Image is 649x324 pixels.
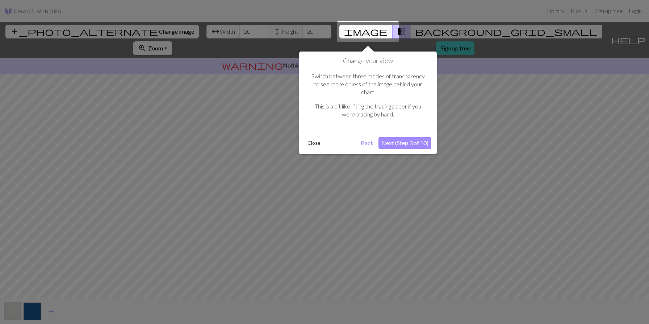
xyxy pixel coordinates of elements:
[305,57,431,65] h1: Change your view
[299,52,437,154] div: Change your view
[358,137,377,149] button: Back
[308,102,428,119] p: This is a bit like lifting the tracing paper if you were tracing by hand.
[378,137,431,149] button: Next (Step 3 of 10)
[308,72,428,97] p: Switch between three modes of transparency to see more or less of the image behind your chart.
[305,138,323,148] button: Close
